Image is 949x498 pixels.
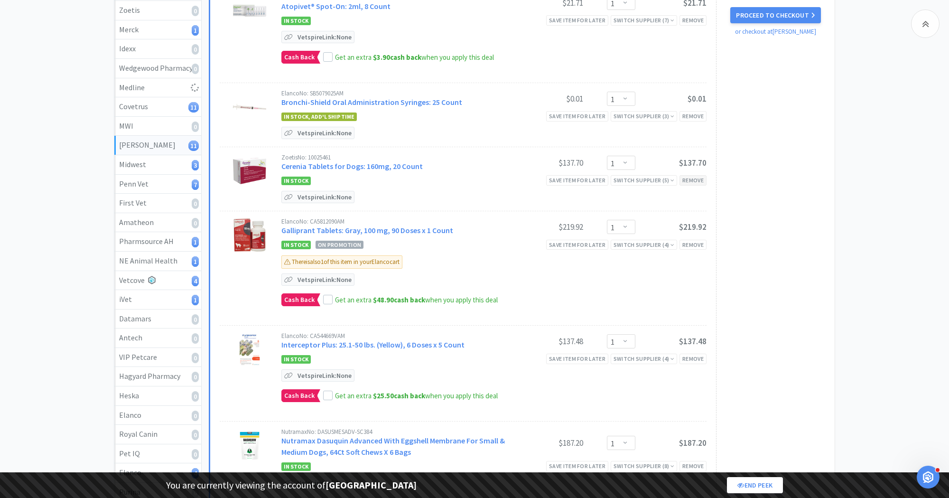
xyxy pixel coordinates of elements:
div: $219.92 [512,221,583,233]
div: Remove [679,461,707,471]
div: NE Animal Health [119,255,196,267]
a: MWI0 [114,117,201,136]
a: Zoetis0 [114,1,201,20]
div: Royal Canin [119,428,196,441]
i: 0 [192,64,199,74]
div: Save item for later [546,354,608,364]
div: [PERSON_NAME] [119,139,196,151]
p: Vetspire Link: None [295,31,354,43]
a: Vetcove4 [114,271,201,291]
div: Vetcove [119,274,196,287]
div: Elanco No: SB5079025AM [281,90,512,96]
div: $137.48 [512,336,583,347]
img: f7354736914e41e5b77329a2fec6463c_155927.jpeg [233,333,266,366]
i: 4 [192,468,199,479]
i: 0 [192,218,199,228]
div: Switch Supplier ( 4 ) [614,354,674,363]
a: Royal Canin0 [114,425,201,444]
a: Midwest3 [114,155,201,175]
a: or checkout at [PERSON_NAME] [735,28,816,36]
span: In stock, add'l ship time [281,113,357,121]
i: 0 [192,449,199,460]
span: Get an extra when you apply this deal [335,53,494,62]
a: Nutramax Dasuquin Advanced With Eggshell Membrane For Small & Medium Dogs, 64Ct Soft Chews X 6 Bags [281,436,505,457]
div: $187.20 [512,437,583,449]
div: Save item for later [546,175,608,185]
span: In Stock [281,241,311,249]
p: Vetspire Link: None [295,370,354,381]
a: Merck1 [114,20,201,40]
span: Get an extra when you apply this deal [335,391,498,400]
span: $137.48 [679,336,707,347]
i: 0 [192,44,199,55]
i: 0 [192,333,199,344]
div: Amatheon [119,216,196,229]
a: First Vet0 [114,194,201,213]
div: Elanco [119,467,196,479]
i: 11 [188,102,199,113]
a: Datamars0 [114,310,201,329]
span: $25.50 [373,391,394,400]
a: VIP Petcare0 [114,348,201,367]
a: Idexx0 [114,39,201,59]
a: Amatheon0 [114,213,201,233]
div: Elanco No: CA5812090AM [281,218,512,225]
a: Interceptor Plus: 25.1-50 lbs. (Yellow), 6 Doses x 5 Count [281,340,465,349]
a: Pet IQ0 [114,444,201,464]
div: Switch Supplier ( 8 ) [614,461,674,470]
div: Penn Vet [119,178,196,190]
a: Heska0 [114,386,201,406]
i: 3 [192,160,199,170]
i: 0 [192,6,199,16]
div: Save item for later [546,240,608,250]
iframe: Intercom live chat [917,466,940,489]
div: Medline [119,82,196,94]
div: Elanco [119,409,196,422]
i: 1 [192,237,199,247]
a: Medline [114,78,201,98]
i: 0 [192,430,199,440]
div: Antech [119,332,196,344]
i: 1 [192,256,199,267]
div: Remove [679,15,707,25]
button: Proceed to Checkout [730,7,820,23]
span: $3.90 [373,53,390,62]
div: Idexx [119,43,196,55]
i: 1 [192,295,199,305]
span: Cash Back [282,390,317,402]
div: Covetrus [119,101,196,113]
i: 0 [192,372,199,382]
div: Remove [679,354,707,364]
div: There is also 1 of this item in your Elanco cart [281,255,402,269]
img: 120b43bd0df946a7bffcc02e050f35e4.png [233,429,266,462]
div: Merck [119,24,196,36]
span: In Stock [281,177,311,185]
i: 0 [192,122,199,132]
a: Cerenia Tablets for Dogs: 160mg, 20 Count [281,161,423,171]
div: Save item for later [546,111,608,121]
span: $0.01 [688,94,707,104]
a: NE Animal Health1 [114,252,201,271]
i: 4 [192,276,199,286]
i: 0 [192,391,199,402]
div: Switch Supplier ( 3 ) [614,112,674,121]
div: Switch Supplier ( 4 ) [614,240,674,249]
i: 0 [192,411,199,421]
div: MWI [119,120,196,132]
p: You are currently viewing the account of [166,478,417,493]
p: Vetspire Link: None [295,191,354,203]
div: $137.70 [512,157,583,169]
div: Midwest [119,159,196,171]
div: Switch Supplier ( 7 ) [614,16,674,25]
div: Switch Supplier ( 5 ) [614,176,674,185]
i: 0 [192,314,199,325]
div: Elanco No: CA544669VAM [281,333,512,339]
i: 1 [192,25,199,36]
a: Galliprant Tablets: Gray, 100 mg, 90 Doses x 1 Count [281,226,453,235]
a: Wedgewood Pharmacy0 [114,59,201,78]
strong: cash back [373,53,421,62]
span: On Promotion [316,241,363,249]
div: Nutramax No: DASUSMESADV-SC384 [281,429,512,435]
img: 8077a2cb692e455db0d3133cca2b1141_562750.jpeg [233,154,266,188]
img: 0a9e198be7ba4d15b775cffb12ded424_207352.jpeg [233,218,266,252]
